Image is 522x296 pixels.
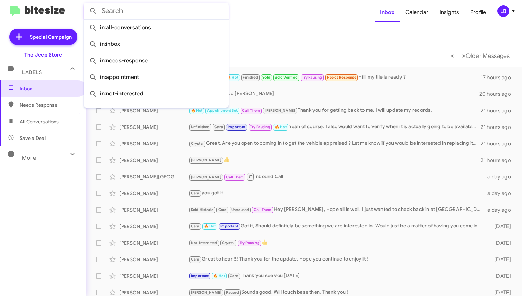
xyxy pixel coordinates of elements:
span: Calendar [400,2,434,22]
div: Thank you for getting back to me. I will update my records. [188,106,481,114]
span: 🔥 Hot [226,75,238,80]
span: 🔥 Hot [275,125,287,129]
span: in:sold-verified [89,102,223,119]
div: Great, Are you open to coming in to get the vehicle appraised ? Let me know if you would be inter... [188,140,481,147]
span: Paused [226,290,239,295]
span: [PERSON_NAME] [191,175,222,180]
span: Inbox [20,85,78,92]
div: [PERSON_NAME] [119,239,188,246]
span: Needs Response [327,75,356,80]
div: you got it [188,189,486,197]
div: 17 hours ago [481,74,516,81]
span: Not-Interested [191,241,217,245]
div: [PERSON_NAME] [119,256,188,263]
span: Cara [191,191,200,195]
span: Appointment Set [207,108,238,113]
span: Sold Historic [191,207,214,212]
span: Cara [218,207,227,212]
div: [PERSON_NAME] [119,157,188,164]
div: 21 hours ago [481,107,516,114]
div: Yeah of course. I also would want to verify when it is actually going to be available. for instan... [188,123,481,131]
nav: Page navigation example [446,49,514,63]
span: Unpaused [231,207,249,212]
div: [PERSON_NAME] [119,107,188,114]
a: Insights [434,2,465,22]
span: Needs Response [20,102,78,109]
span: in:needs-response [89,52,223,69]
span: « [450,51,454,60]
button: Previous [446,49,458,63]
span: Important [191,274,209,278]
span: Crystal [191,141,204,146]
div: 21 hours ago [481,140,516,147]
div: [PERSON_NAME][GEOGRAPHIC_DATA] [119,173,188,180]
div: Got it, Should definitely be something we are interested in. Would just be a matter of having you... [188,222,486,230]
div: The Jeep Store [24,51,62,58]
div: 21 hours ago [481,157,516,164]
span: All Conversations [20,118,59,125]
div: [PERSON_NAME] [119,223,188,230]
div: Inbound Call [188,172,486,181]
div: 👍 [188,156,481,164]
span: Try Pausing [302,75,322,80]
span: Older Messages [466,52,510,60]
div: Hey [PERSON_NAME], Hope all is well. I just wanted to check back in at [GEOGRAPHIC_DATA] and see ... [188,206,486,214]
a: Special Campaign [9,29,77,45]
span: Save a Deal [20,135,46,142]
span: Unfinished [191,125,210,129]
span: Sold Verified [275,75,298,80]
div: [PERSON_NAME] [119,273,188,279]
input: Search [84,3,229,19]
span: in:inbox [89,36,223,52]
span: Labels [22,69,42,75]
span: » [462,51,466,60]
div: [DATE] [486,273,516,279]
div: Thank you see you [DATE] [188,272,486,280]
span: Cara [191,257,200,262]
span: [PERSON_NAME] [265,108,296,113]
div: Great to hear !!! Thank you for the update, Hope you continue to enjoy it ! [188,255,486,263]
div: a day ago [486,173,516,180]
span: in:appointment [89,69,223,85]
a: Profile [465,2,492,22]
div: Hiiii my tile is ready ? [188,73,481,81]
span: Sold [262,75,270,80]
div: 21 hours ago [481,124,516,131]
span: Try Pausing [250,125,270,129]
div: [PERSON_NAME] [119,289,188,296]
span: Crystal [222,241,235,245]
div: [PERSON_NAME] [119,190,188,197]
div: [DATE] [486,239,516,246]
span: Cara [214,125,223,129]
span: Special Campaign [30,33,72,40]
div: [PERSON_NAME] [119,206,188,213]
span: [PERSON_NAME] [191,290,222,295]
span: More [22,155,36,161]
span: Finished [243,75,258,80]
span: Important [220,224,238,228]
div: 20 hours ago [479,91,516,98]
div: [DATE] [486,223,516,230]
span: Cara [191,224,200,228]
span: Important [228,125,245,129]
div: 👍 [188,239,486,247]
span: [PERSON_NAME] [191,158,222,162]
a: Inbox [375,2,400,22]
div: [PERSON_NAME] [119,124,188,131]
span: Cara [230,274,238,278]
button: LB [492,5,514,17]
span: in:all-conversations [89,19,223,36]
span: 🔥 Hot [213,274,225,278]
div: [DATE] [486,256,516,263]
span: Try Pausing [240,241,260,245]
span: Call Them [242,108,260,113]
span: Call Them [226,175,244,180]
button: Next [458,49,514,63]
div: a day ago [486,190,516,197]
span: 🔥 Hot [191,108,203,113]
div: LB [497,5,509,17]
div: a day ago [486,206,516,213]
